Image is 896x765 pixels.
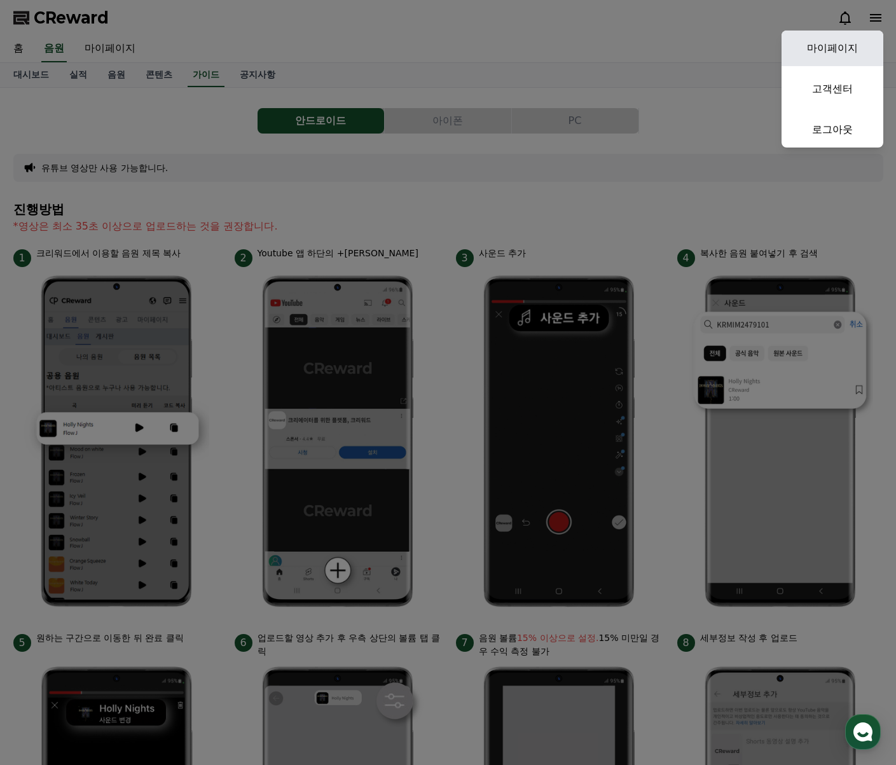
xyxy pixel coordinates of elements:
[782,71,883,107] a: 고객센터
[196,422,212,432] span: 설정
[782,112,883,148] a: 로그아웃
[782,31,883,66] a: 마이페이지
[84,403,164,435] a: 대화
[164,403,244,435] a: 설정
[116,423,132,433] span: 대화
[40,422,48,432] span: 홈
[4,403,84,435] a: 홈
[782,31,883,148] button: 마이페이지 고객센터 로그아웃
